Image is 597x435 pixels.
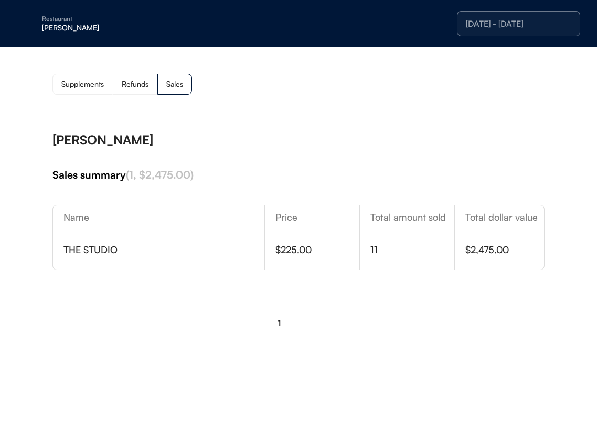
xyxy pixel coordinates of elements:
div: Sales [166,80,183,88]
div: Refunds [122,80,148,88]
div: Restaurant [42,16,174,22]
div: THE STUDIO [63,245,264,254]
font: (1, $2,475.00) [126,168,194,181]
div: Price [265,212,359,222]
div: Name [53,212,264,222]
div: [PERSON_NAME] [52,133,545,146]
div: [PERSON_NAME] [42,24,174,32]
div: $225.00 [275,245,359,254]
div: [DATE] - [DATE] [466,19,571,28]
div: 1 [278,319,281,327]
div: Total dollar value [455,212,544,222]
div: Supplements [61,80,104,88]
div: Sales summary [52,168,545,182]
div: Total amount sold [360,212,454,222]
div: $2,475.00 [465,245,544,254]
img: yH5BAEAAAAALAAAAAABAAEAAAIBRAA7 [21,15,38,32]
div: 11 [370,245,454,254]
